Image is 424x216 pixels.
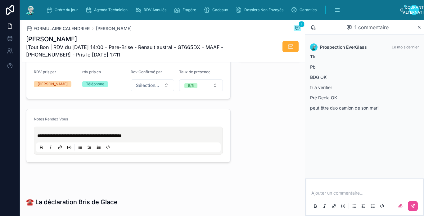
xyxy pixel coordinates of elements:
[34,70,56,74] span: RDV pris par
[131,79,174,91] button: Bouton de sélection
[310,74,419,80] p: BDG OK
[34,25,90,32] span: FORMULAIRE CALENDRIER
[26,198,118,206] h1: ☎️ La déclaration Bris de Glace
[26,43,255,58] span: [Tout Bon | RDV du [DATE] 14:00 - Pare-Brise - Renault austral - GT665DX - MAAF - [PHONE_NUMBER] ...
[86,81,104,87] div: Téléphone
[55,7,78,12] span: Ordre du jour
[144,7,166,12] span: RDV Annulés
[131,70,162,74] span: Rdv Confirmé par
[136,82,161,88] span: Sélectionnez un Rdv Confirmé par
[26,25,90,32] a: FORMULAIRE CALENDRIER
[34,117,68,121] span: Notes Rendez Vous
[310,105,419,111] p: peut être duo camion de son mari
[310,94,419,101] p: Pré Decla OK
[133,4,171,16] a: RDV Annulés
[179,70,210,74] span: Taux de présence
[289,4,321,16] a: Garanties
[25,5,36,15] img: Logo de l’application
[234,4,288,16] a: Dossiers Non Envoyés
[26,35,255,43] h1: [PERSON_NAME]
[244,7,283,12] span: Dossiers Non Envoyés
[310,64,419,70] p: Pb
[188,83,194,88] div: 5/5
[96,25,132,32] a: [PERSON_NAME]
[310,53,419,60] p: Tk
[392,45,419,49] span: Le mois dernier
[179,79,223,91] button: Bouton de sélection
[82,70,101,74] span: rdv pris en
[300,7,317,12] span: Garanties
[294,25,301,32] button: 1
[354,24,389,31] span: 1 commentaire
[299,21,304,27] span: 1
[83,4,132,16] a: Agenda Technicien
[44,4,82,16] a: Ordre du jour
[320,44,367,50] span: Prospection EverGlass
[41,3,399,17] div: contenu défilant
[202,4,232,16] a: Cadeaux
[310,84,419,91] p: fr à vérifier
[38,81,68,87] div: [PERSON_NAME]
[183,7,196,12] span: Étagère
[172,4,201,16] a: Étagère
[94,7,128,12] span: Agenda Technicien
[212,7,228,12] span: Cadeaux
